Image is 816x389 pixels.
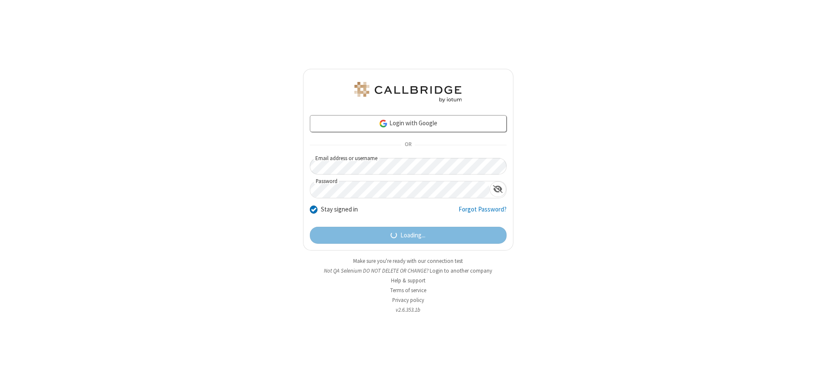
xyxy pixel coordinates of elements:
button: Login to another company [430,267,492,275]
a: Terms of service [390,287,426,294]
a: Help & support [391,277,425,284]
button: Loading... [310,227,507,244]
input: Email address or username [310,158,507,175]
a: Login with Google [310,115,507,132]
input: Password [310,181,490,198]
span: Loading... [400,231,425,240]
label: Stay signed in [321,205,358,214]
img: google-icon.png [379,119,388,128]
a: Forgot Password? [459,205,507,221]
li: v2.6.353.1b [303,306,513,314]
span: OR [401,139,415,151]
img: QA Selenium DO NOT DELETE OR CHANGE [353,82,463,102]
div: Show password [490,181,506,197]
li: Not QA Selenium DO NOT DELETE OR CHANGE? [303,267,513,275]
a: Privacy policy [392,296,424,304]
a: Make sure you're ready with our connection test [353,257,463,265]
